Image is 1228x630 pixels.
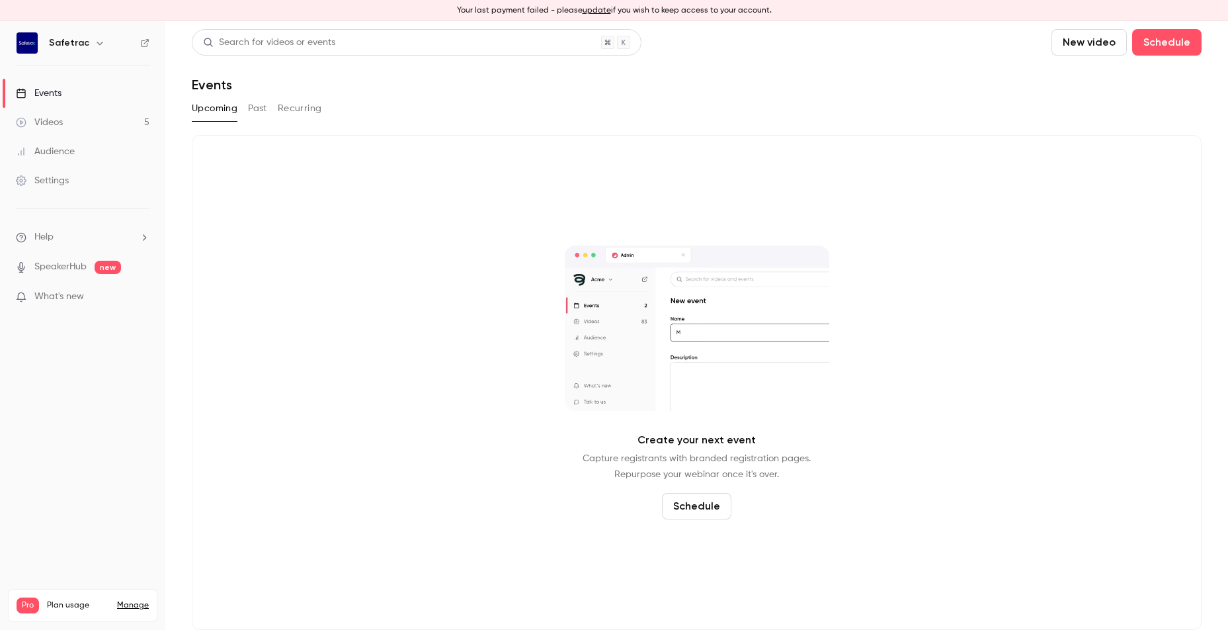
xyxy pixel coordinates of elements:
button: Schedule [1132,29,1202,56]
button: Past [248,98,267,119]
button: update [583,5,611,17]
p: Your last payment failed - please if you wish to keep access to your account. [457,5,772,17]
span: Help [34,230,54,244]
li: help-dropdown-opener [16,230,149,244]
div: Events [16,87,61,100]
button: Upcoming [192,98,237,119]
span: What's new [34,290,84,304]
button: Schedule [662,493,731,519]
h6: Safetrac [49,36,89,50]
p: Capture registrants with branded registration pages. Repurpose your webinar once it's over. [583,451,811,482]
button: New video [1051,29,1127,56]
a: SpeakerHub [34,260,87,274]
div: Settings [16,174,69,187]
span: Plan usage [47,600,109,611]
div: Search for videos or events [203,36,335,50]
div: Audience [16,145,75,158]
a: Manage [117,600,149,611]
div: Videos [16,116,63,129]
span: new [95,261,121,274]
button: Recurring [278,98,322,119]
span: Pro [17,598,39,613]
h1: Events [192,77,232,93]
iframe: Noticeable Trigger [134,291,149,303]
img: Safetrac [17,32,38,54]
p: Create your next event [637,432,756,448]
